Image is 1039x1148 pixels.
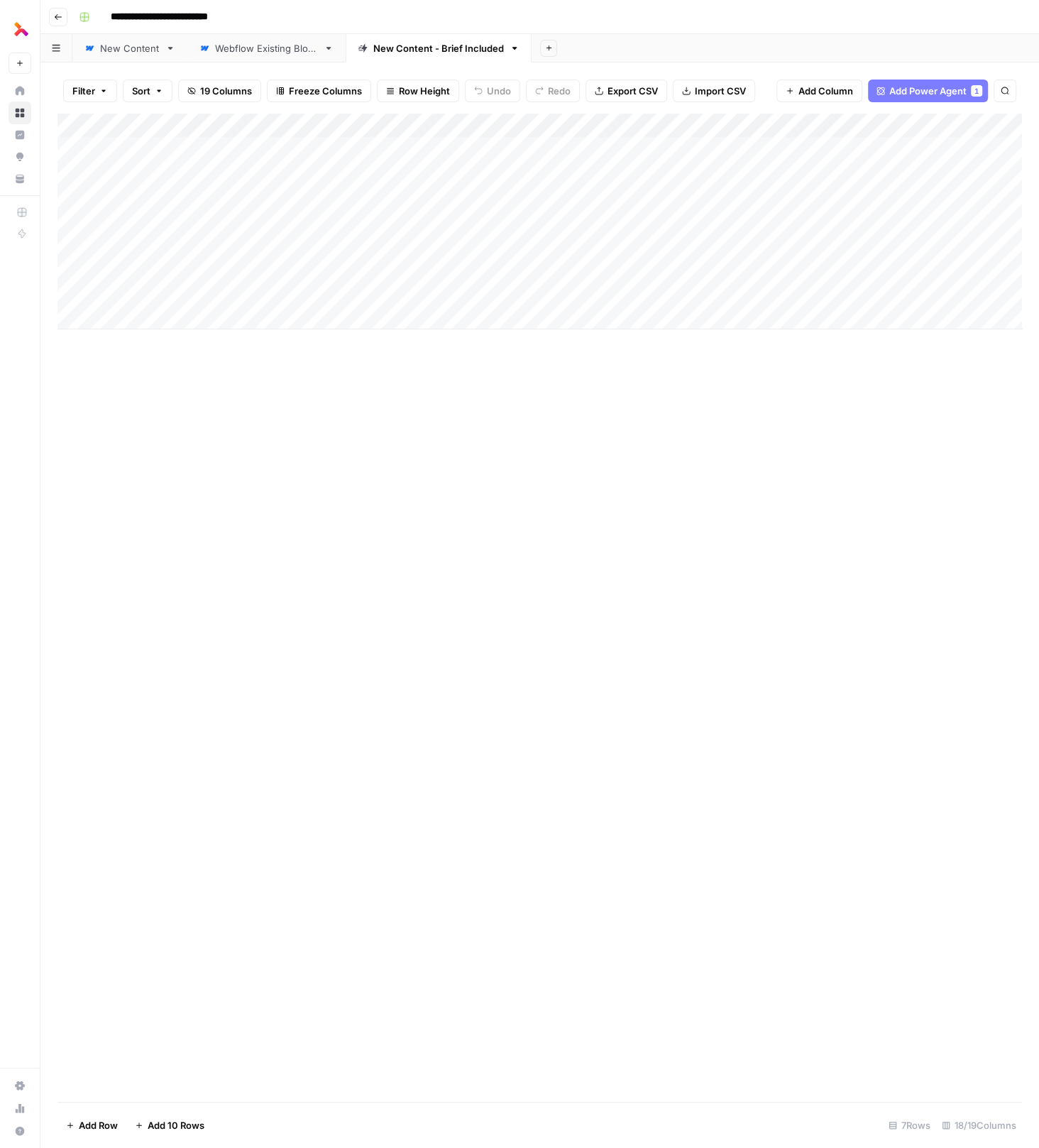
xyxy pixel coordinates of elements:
[373,41,504,55] div: New Content - Brief Included
[346,34,532,62] a: New Content - Brief Included
[9,16,34,42] img: Thoughtful AI Content Engine Logo
[72,84,95,98] span: Filter
[79,1118,118,1132] span: Add Row
[178,80,261,102] button: 19 Columns
[9,1097,31,1120] a: Usage
[889,84,967,98] span: Add Power Agent
[377,80,459,102] button: Row Height
[776,80,862,102] button: Add Column
[883,1114,936,1137] div: 7 Rows
[9,168,31,190] a: Your Data
[974,85,979,97] span: 1
[148,1118,204,1132] span: Add 10 Rows
[123,80,172,102] button: Sort
[548,84,571,98] span: Redo
[936,1114,1022,1137] div: 18/19 Columns
[868,80,988,102] button: Add Power Agent1
[126,1114,213,1137] button: Add 10 Rows
[798,84,853,98] span: Add Column
[9,124,31,146] a: Insights
[465,80,520,102] button: Undo
[9,1120,31,1142] button: Help + Support
[215,41,318,55] div: Webflow Existing Blogs
[132,84,150,98] span: Sort
[399,84,450,98] span: Row Height
[289,84,362,98] span: Freeze Columns
[526,80,580,102] button: Redo
[72,34,187,62] a: New Content
[187,34,346,62] a: Webflow Existing Blogs
[487,84,511,98] span: Undo
[9,102,31,124] a: Browse
[9,11,31,47] button: Workspace: Thoughtful AI Content Engine
[100,41,160,55] div: New Content
[608,84,658,98] span: Export CSV
[9,80,31,102] a: Home
[673,80,755,102] button: Import CSV
[267,80,371,102] button: Freeze Columns
[695,84,746,98] span: Import CSV
[57,1114,126,1137] button: Add Row
[971,85,982,97] div: 1
[63,80,117,102] button: Filter
[9,146,31,168] a: Opportunities
[200,84,252,98] span: 19 Columns
[586,80,667,102] button: Export CSV
[9,1074,31,1097] a: Settings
